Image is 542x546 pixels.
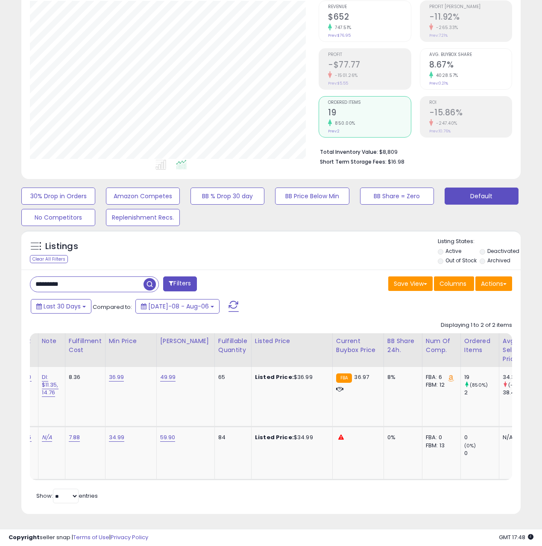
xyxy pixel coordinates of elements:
[21,209,95,226] button: No Competitors
[426,381,454,389] div: FBM: 12
[388,276,433,291] button: Save View
[255,433,294,441] b: Listed Price:
[255,373,294,381] b: Listed Price:
[328,108,410,119] h2: 19
[328,129,340,134] small: Prev: 2
[464,442,476,449] small: (0%)
[42,337,62,346] div: Note
[109,433,125,442] a: 34.99
[441,321,512,329] div: Displaying 1 to 2 of 2 items
[106,209,180,226] button: Replenishment Recs.
[336,337,380,355] div: Current Buybox Price
[328,53,410,57] span: Profit
[109,337,153,346] div: Min Price
[328,100,410,105] span: Ordered Items
[487,257,510,264] label: Archived
[255,373,326,381] div: $36.99
[69,373,99,381] div: 8.36
[42,373,59,397] a: DI: $11.35, 14.76
[429,129,451,134] small: Prev: 10.76%
[360,188,434,205] button: BB Share = Zero
[328,81,348,86] small: Prev: $5.55
[69,433,80,442] a: 7.88
[429,33,448,38] small: Prev: 7.21%
[434,276,474,291] button: Columns
[190,188,264,205] button: BB % Drop 30 day
[148,302,209,311] span: [DATE]-08 - Aug-06
[438,238,521,246] p: Listing States:
[320,146,506,156] li: $8,809
[111,533,148,541] a: Privacy Policy
[9,533,40,541] strong: Copyright
[429,60,512,71] h2: 8.67%
[387,373,416,381] div: 8%
[439,279,466,288] span: Columns
[508,382,530,388] small: (-10.81%)
[218,373,245,381] div: 65
[135,299,220,314] button: [DATE]-08 - Aug-06
[499,533,533,541] span: 2025-09-6 17:48 GMT
[475,276,512,291] button: Actions
[429,5,512,9] span: Profit [PERSON_NAME]
[45,241,78,252] h5: Listings
[426,442,454,449] div: FBM: 13
[255,434,326,441] div: $34.99
[503,389,537,396] div: 38.48
[42,433,52,442] a: N/A
[160,433,176,442] a: 59.90
[16,337,35,346] div: Cost
[433,24,458,31] small: -265.33%
[426,434,454,441] div: FBA: 0
[503,434,531,441] div: N/A
[445,247,461,255] label: Active
[160,337,211,346] div: [PERSON_NAME]
[160,373,176,382] a: 49.99
[503,373,537,381] div: 34.32
[387,434,416,441] div: 0%
[387,337,419,355] div: BB Share 24h.
[433,120,457,126] small: -247.40%
[336,373,352,383] small: FBA
[163,276,196,291] button: Filters
[445,188,519,205] button: Default
[429,108,512,119] h2: -15.86%
[487,247,519,255] label: Deactivated
[93,303,132,311] span: Compared to:
[332,24,352,31] small: 747.51%
[106,188,180,205] button: Amazon Competes
[464,449,499,457] div: 0
[320,158,387,165] b: Short Term Storage Fees:
[464,434,499,441] div: 0
[426,373,454,381] div: FBA: 6
[328,12,410,23] h2: $652
[9,534,148,542] div: seller snap | |
[320,148,378,156] b: Total Inventory Value:
[328,60,410,71] h2: -$77.77
[69,337,102,355] div: Fulfillment Cost
[445,257,477,264] label: Out of Stock
[36,492,98,500] span: Show: entries
[332,120,355,126] small: 850.00%
[255,337,329,346] div: Listed Price
[30,255,68,263] div: Clear All Filters
[388,158,404,166] span: $16.98
[328,33,351,38] small: Prev: $76.95
[31,299,91,314] button: Last 30 Days
[503,337,534,364] div: Avg Selling Price
[464,337,495,355] div: Ordered Items
[464,373,499,381] div: 19
[433,72,458,79] small: 4028.57%
[426,337,457,355] div: Num of Comp.
[464,389,499,396] div: 2
[73,533,109,541] a: Terms of Use
[429,12,512,23] h2: -11.92%
[218,434,245,441] div: 84
[354,373,369,381] span: 36.97
[44,302,81,311] span: Last 30 Days
[429,81,448,86] small: Prev: 0.21%
[470,382,488,388] small: (850%)
[332,72,358,79] small: -1501.26%
[275,188,349,205] button: BB Price Below Min
[21,188,95,205] button: 30% Drop in Orders
[218,337,248,355] div: Fulfillable Quantity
